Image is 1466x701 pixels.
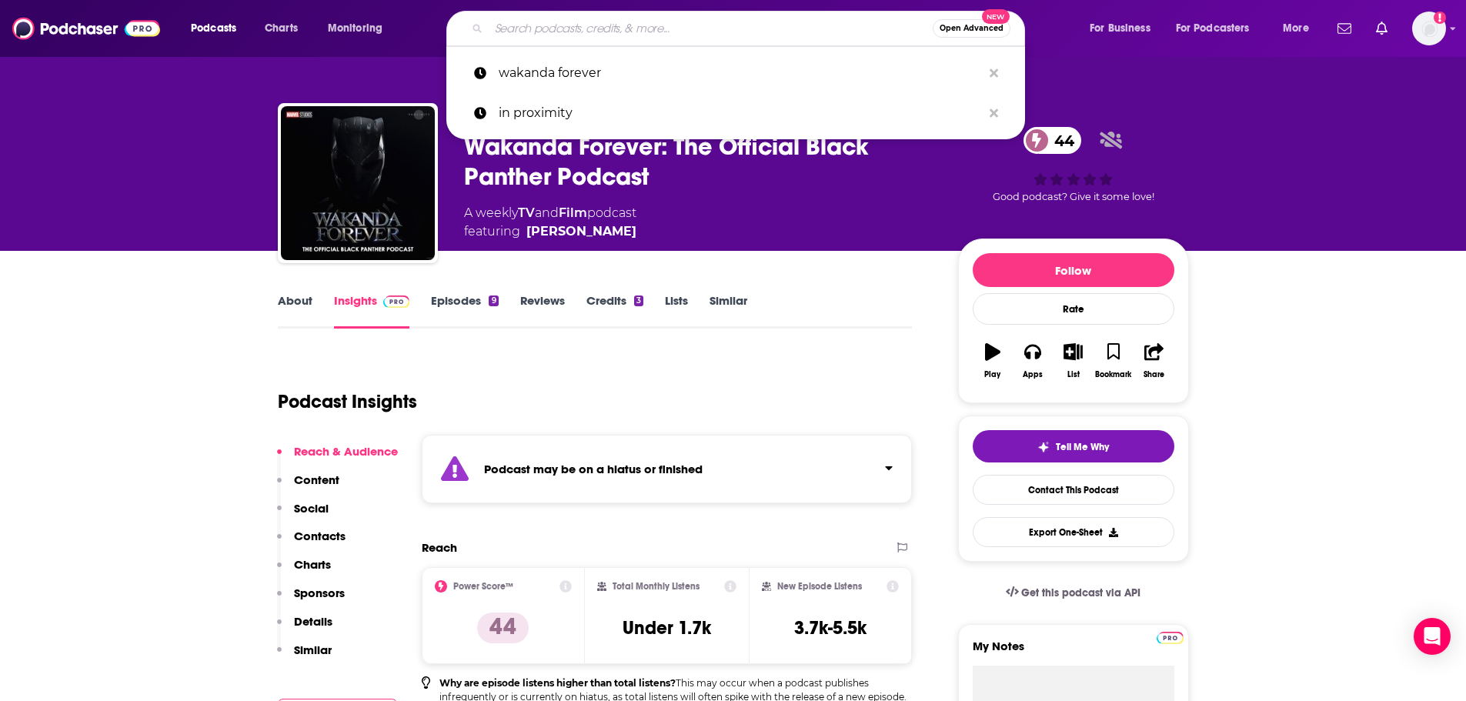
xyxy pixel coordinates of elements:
[277,472,339,501] button: Content
[1023,370,1043,379] div: Apps
[294,614,332,629] p: Details
[1013,333,1053,389] button: Apps
[973,293,1174,325] div: Rate
[278,293,312,329] a: About
[294,557,331,572] p: Charts
[940,25,1003,32] span: Open Advanced
[489,295,498,306] div: 9
[383,295,410,308] img: Podchaser Pro
[431,293,498,329] a: Episodes9
[281,106,435,260] img: Wakanda Forever: The Official Black Panther Podcast
[265,18,298,39] span: Charts
[477,613,529,643] p: 44
[1157,632,1184,644] img: Podchaser Pro
[277,444,398,472] button: Reach & Audience
[794,616,867,639] h3: 3.7k-5.5k
[1134,333,1174,389] button: Share
[294,586,345,600] p: Sponsors
[446,93,1025,133] a: in proximity
[484,462,703,476] strong: Podcast may be on a hiatus or finished
[1176,18,1250,39] span: For Podcasters
[277,557,331,586] button: Charts
[1053,333,1093,389] button: List
[191,18,236,39] span: Podcasts
[526,222,636,241] div: [PERSON_NAME]
[993,191,1154,202] span: Good podcast? Give it some love!
[710,293,747,329] a: Similar
[334,293,410,329] a: InsightsPodchaser Pro
[559,205,587,220] a: Film
[277,643,332,671] button: Similar
[1412,12,1446,45] img: User Profile
[1024,127,1082,154] a: 44
[180,16,256,41] button: open menu
[328,18,382,39] span: Monitoring
[1166,16,1272,41] button: open menu
[1412,12,1446,45] button: Show profile menu
[277,614,332,643] button: Details
[958,117,1189,213] div: 44Good podcast? Give it some love!
[984,370,1000,379] div: Play
[278,390,417,413] h1: Podcast Insights
[255,16,307,41] a: Charts
[518,205,535,220] a: TV
[982,9,1010,24] span: New
[973,475,1174,505] a: Contact This Podcast
[973,430,1174,462] button: tell me why sparkleTell Me Why
[973,253,1174,287] button: Follow
[1079,16,1170,41] button: open menu
[461,11,1040,46] div: Search podcasts, credits, & more...
[464,204,636,241] div: A weekly podcast
[294,501,329,516] p: Social
[499,53,982,93] p: wakanda forever
[277,586,345,614] button: Sponsors
[1067,370,1080,379] div: List
[422,540,457,555] h2: Reach
[1095,370,1131,379] div: Bookmark
[933,19,1010,38] button: Open AdvancedNew
[317,16,402,41] button: open menu
[489,16,933,41] input: Search podcasts, credits, & more...
[973,639,1174,666] label: My Notes
[1414,618,1451,655] div: Open Intercom Messenger
[1039,127,1082,154] span: 44
[1157,629,1184,644] a: Pro website
[464,222,636,241] span: featuring
[665,293,688,329] a: Lists
[634,295,643,306] div: 3
[973,517,1174,547] button: Export One-Sheet
[277,501,329,529] button: Social
[294,643,332,657] p: Similar
[1094,333,1134,389] button: Bookmark
[1144,370,1164,379] div: Share
[294,472,339,487] p: Content
[1331,15,1357,42] a: Show notifications dropdown
[1037,441,1050,453] img: tell me why sparkle
[499,93,982,133] p: in proximity
[1370,15,1394,42] a: Show notifications dropdown
[1434,12,1446,24] svg: Add a profile image
[535,205,559,220] span: and
[1021,586,1140,599] span: Get this podcast via API
[1283,18,1309,39] span: More
[294,529,346,543] p: Contacts
[1056,441,1109,453] span: Tell Me Why
[520,293,565,329] a: Reviews
[1412,12,1446,45] span: Logged in as soubieim
[1272,16,1328,41] button: open menu
[623,616,711,639] h3: Under 1.7k
[613,581,700,592] h2: Total Monthly Listens
[1090,18,1150,39] span: For Business
[453,581,513,592] h2: Power Score™
[993,574,1154,612] a: Get this podcast via API
[422,435,913,503] section: Click to expand status details
[439,677,676,689] b: Why are episode listens higher than total listens?
[586,293,643,329] a: Credits3
[973,333,1013,389] button: Play
[446,53,1025,93] a: wakanda forever
[294,444,398,459] p: Reach & Audience
[777,581,862,592] h2: New Episode Listens
[12,14,160,43] img: Podchaser - Follow, Share and Rate Podcasts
